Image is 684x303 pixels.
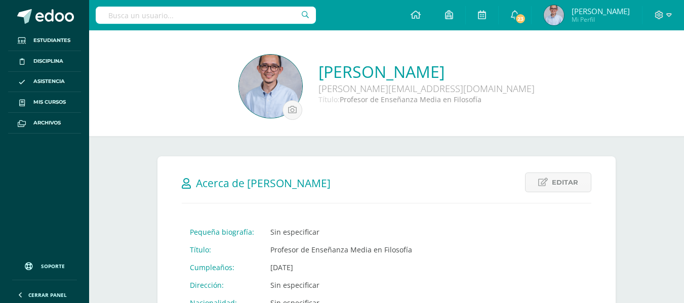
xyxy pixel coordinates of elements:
[12,252,77,277] a: Soporte
[8,72,81,93] a: Asistencia
[515,13,526,24] span: 23
[340,95,481,104] span: Profesor de Enseñanza Media en Filosofía
[41,263,65,270] span: Soporte
[572,15,630,24] span: Mi Perfil
[318,82,535,95] div: [PERSON_NAME][EMAIL_ADDRESS][DOMAIN_NAME]
[182,258,262,276] td: Cumpleaños:
[262,276,454,294] td: Sin especificar
[572,6,630,16] span: [PERSON_NAME]
[33,98,66,106] span: Mis cursos
[33,77,65,85] span: Asistencia
[262,223,454,241] td: Sin especificar
[8,51,81,72] a: Disciplina
[33,119,61,127] span: Archivos
[318,61,535,82] a: [PERSON_NAME]
[28,291,67,298] span: Cerrar panel
[262,258,454,276] td: [DATE]
[544,5,564,25] img: 54d5abf9b2742d70e04350d565128aa6.png
[8,113,81,134] a: Archivos
[33,36,70,45] span: Estudiantes
[552,173,578,192] span: Editar
[33,57,63,65] span: Disciplina
[182,276,262,294] td: Dirección:
[96,7,316,24] input: Busca un usuario...
[262,241,454,258] td: Profesor de Enseñanza Media en Filosofía
[8,92,81,113] a: Mis cursos
[239,55,302,118] img: 2a7ea491b90aa27cfac5bf78c8bae1ec.png
[318,95,340,104] span: Título:
[196,176,331,190] span: Acerca de [PERSON_NAME]
[525,172,591,192] a: Editar
[8,30,81,51] a: Estudiantes
[182,223,262,241] td: Pequeña biografía:
[182,241,262,258] td: Título:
